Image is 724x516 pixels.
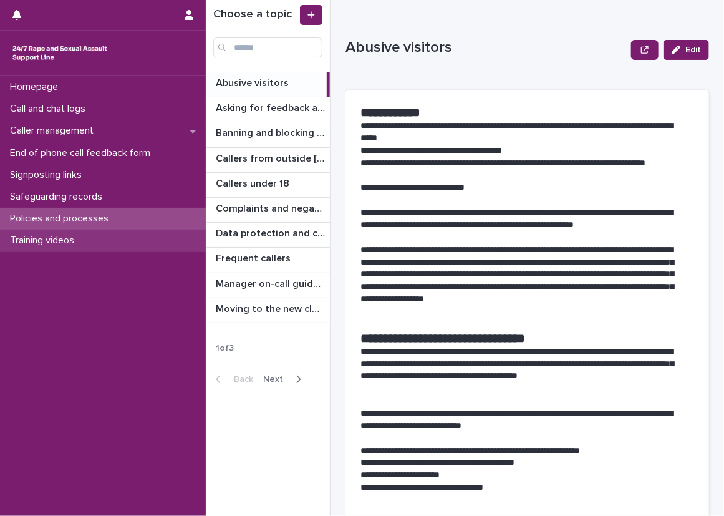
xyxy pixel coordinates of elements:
[213,8,297,22] h1: Choose a topic
[5,103,95,115] p: Call and chat logs
[216,276,327,290] p: Manager on-call guidance
[258,374,311,385] button: Next
[216,301,327,315] p: Moving to the new cloud contact centre
[5,213,118,225] p: Policies and processes
[664,40,709,60] button: Edit
[345,39,626,57] p: Abusive visitors
[206,223,330,248] a: Data protection and confidentiality guidanceData protection and confidentiality guidance
[206,298,330,323] a: Moving to the new cloud contact centreMoving to the new cloud contact centre
[216,250,293,265] p: Frequent callers
[206,333,244,364] p: 1 of 3
[263,375,291,384] span: Next
[226,375,253,384] span: Back
[216,125,327,139] p: Banning and blocking callers
[216,200,327,215] p: Complaints and negative feedback
[5,191,112,203] p: Safeguarding records
[206,248,330,273] a: Frequent callersFrequent callers
[206,374,258,385] button: Back
[206,72,330,97] a: Abusive visitorsAbusive visitors
[5,125,104,137] p: Caller management
[206,173,330,198] a: Callers under 18Callers under 18
[213,37,322,57] input: Search
[216,175,292,190] p: Callers under 18
[206,122,330,147] a: Banning and blocking callersBanning and blocking callers
[206,198,330,223] a: Complaints and negative feedbackComplaints and negative feedback
[685,46,701,54] span: Edit
[5,235,84,246] p: Training videos
[10,41,110,66] img: rhQMoQhaT3yELyF149Cw
[206,273,330,298] a: Manager on-call guidanceManager on-call guidance
[206,97,330,122] a: Asking for feedback and demographic dataAsking for feedback and demographic data
[5,81,68,93] p: Homepage
[216,75,291,89] p: Abusive visitors
[216,150,327,165] p: Callers from outside England & Wales
[5,169,92,181] p: Signposting links
[206,148,330,173] a: Callers from outside [GEOGRAPHIC_DATA]Callers from outside [GEOGRAPHIC_DATA]
[216,225,327,240] p: Data protection and confidentiality guidance
[5,147,160,159] p: End of phone call feedback form
[216,100,327,114] p: Asking for feedback and demographic data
